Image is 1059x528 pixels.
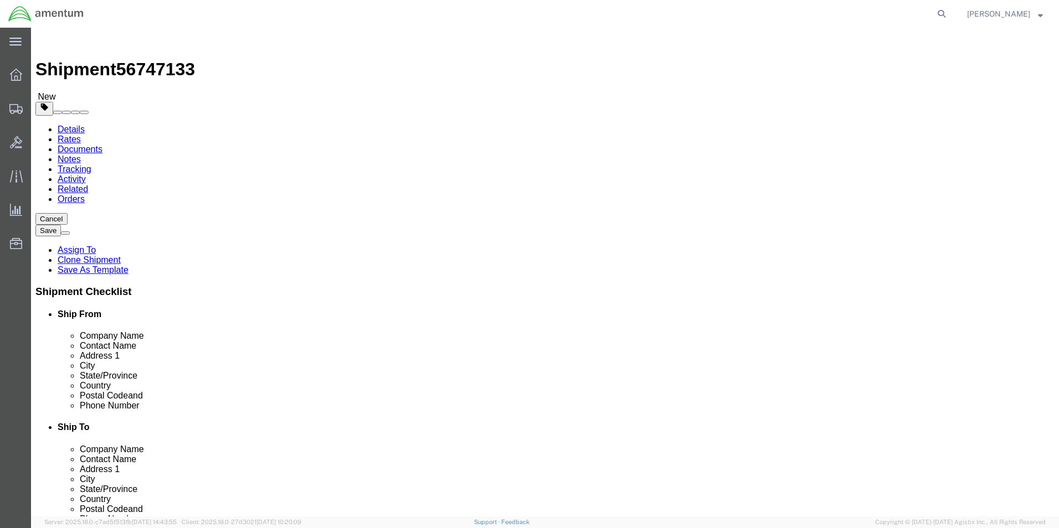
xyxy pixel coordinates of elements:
span: [DATE] 14:43:55 [132,519,177,525]
span: [DATE] 10:20:09 [256,519,301,525]
span: Server: 2025.18.0-c7ad5f513fb [44,519,177,525]
iframe: FS Legacy Container [31,28,1059,516]
span: Copyright © [DATE]-[DATE] Agistix Inc., All Rights Reserved [875,517,1046,527]
button: [PERSON_NAME] [967,7,1043,20]
span: Client: 2025.18.0-27d3021 [182,519,301,525]
a: Feedback [501,519,529,525]
a: Support [474,519,502,525]
span: Charles Serrano [967,8,1030,20]
img: logo [8,6,84,22]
